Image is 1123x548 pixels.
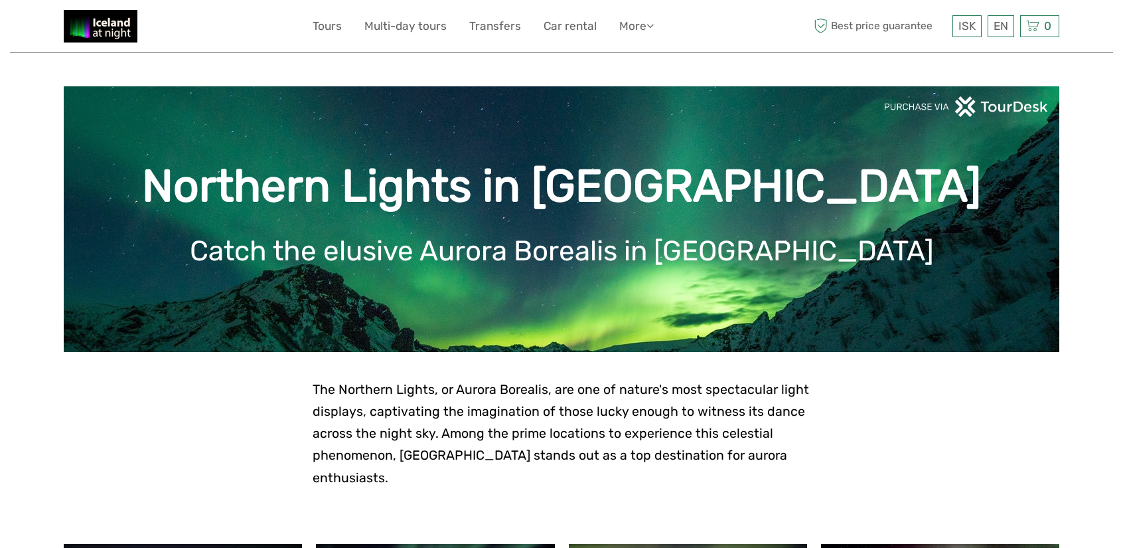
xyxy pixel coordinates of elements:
span: The Northern Lights, or Aurora Borealis, are one of nature's most spectacular light displays, cap... [313,382,809,486]
span: 0 [1042,19,1053,33]
h1: Catch the elusive Aurora Borealis in [GEOGRAPHIC_DATA] [84,234,1039,268]
img: PurchaseViaTourDeskwhite.png [883,96,1049,117]
a: Multi-day tours [364,17,447,36]
div: EN [988,15,1014,37]
span: Best price guarantee [810,15,949,37]
a: More [619,17,654,36]
img: 2375-0893e409-a1bb-4841-adb0-b7e32975a913_logo_small.jpg [64,10,137,43]
a: Car rental [544,17,597,36]
a: Transfers [469,17,521,36]
span: ISK [958,19,976,33]
a: Tours [313,17,342,36]
h1: Northern Lights in [GEOGRAPHIC_DATA] [84,159,1039,213]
